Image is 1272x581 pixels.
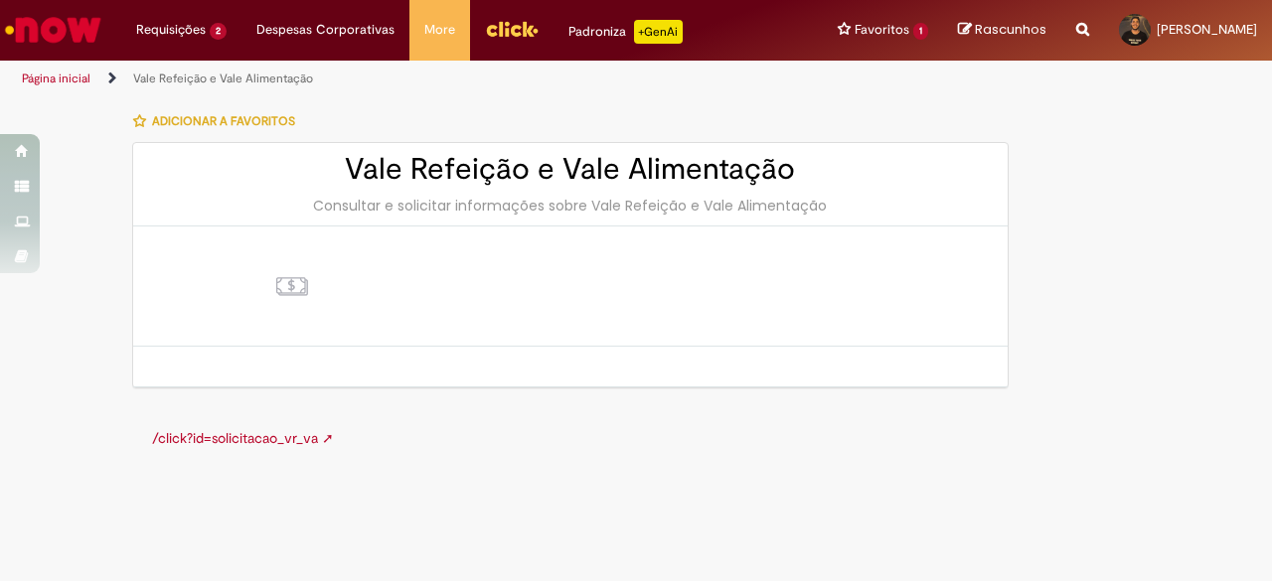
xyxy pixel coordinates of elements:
[1157,21,1257,38] span: [PERSON_NAME]
[133,71,313,86] a: Vale Refeição e Vale Alimentação
[132,100,306,142] button: Adicionar a Favoritos
[913,23,928,40] span: 1
[22,71,90,86] a: Página inicial
[975,20,1046,39] span: Rascunhos
[256,20,395,40] span: Despesas Corporativas
[634,20,683,44] p: +GenAi
[485,14,539,44] img: click_logo_yellow_360x200.png
[136,20,206,40] span: Requisições
[152,429,334,447] a: /click?id=solicitacao_vr_va ➚
[153,153,988,186] h2: Vale Refeição e Vale Alimentação
[15,61,833,97] ul: Trilhas de página
[2,10,104,50] img: ServiceNow
[855,20,909,40] span: Favoritos
[210,23,227,40] span: 2
[152,113,295,129] span: Adicionar a Favoritos
[568,20,683,44] div: Padroniza
[424,20,455,40] span: More
[153,196,988,216] div: Consultar e solicitar informações sobre Vale Refeição e Vale Alimentação
[958,21,1046,40] a: Rascunhos
[272,266,312,306] img: Vale Refeição e Vale Alimentação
